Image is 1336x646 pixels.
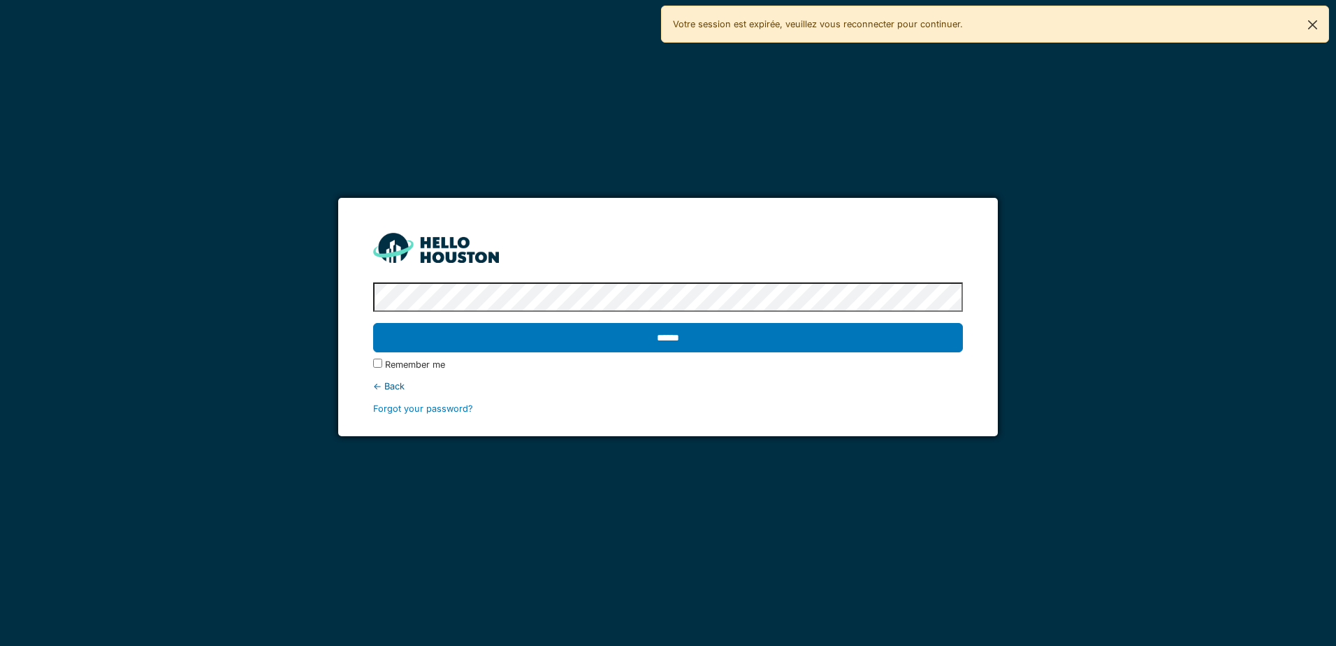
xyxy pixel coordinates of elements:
label: Remember me [385,358,445,371]
img: HH_line-BYnF2_Hg.png [373,233,499,263]
div: Votre session est expirée, veuillez vous reconnecter pour continuer. [661,6,1329,43]
div: ← Back [373,380,962,393]
button: Close [1297,6,1328,43]
a: Forgot your password? [373,403,473,414]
